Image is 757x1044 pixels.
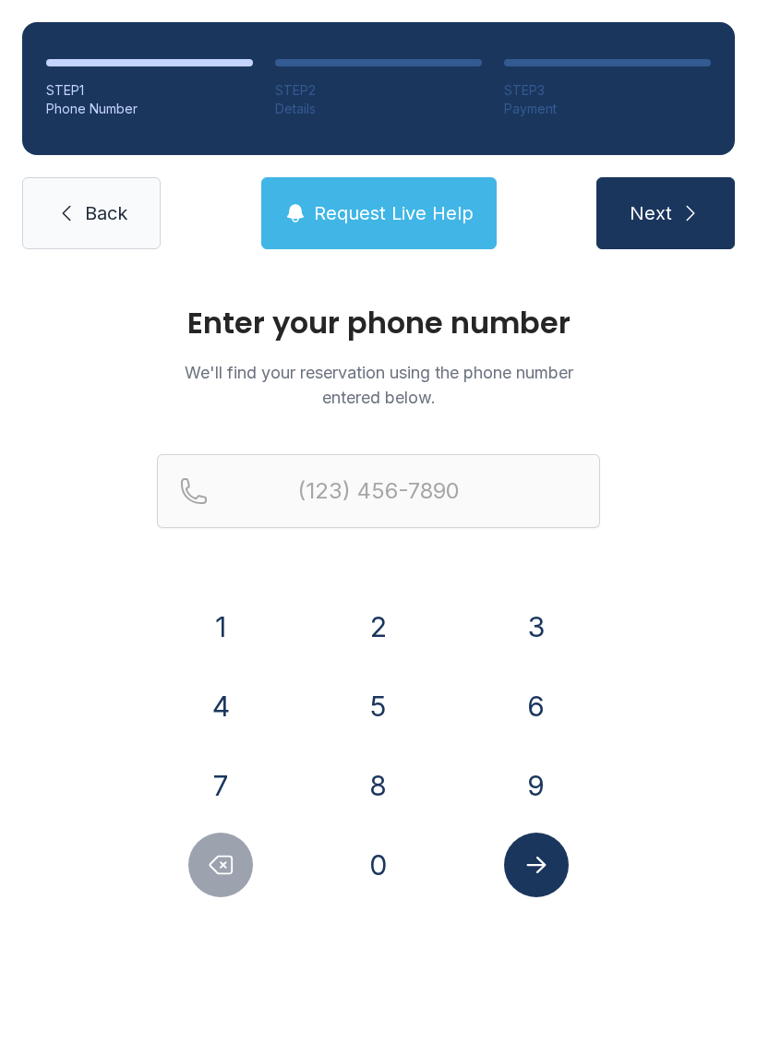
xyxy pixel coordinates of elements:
[85,200,127,226] span: Back
[46,81,253,100] div: STEP 1
[346,753,411,818] button: 8
[314,200,474,226] span: Request Live Help
[346,674,411,738] button: 5
[504,674,569,738] button: 6
[188,674,253,738] button: 4
[157,360,600,410] p: We'll find your reservation using the phone number entered below.
[630,200,672,226] span: Next
[46,100,253,118] div: Phone Number
[346,833,411,897] button: 0
[504,594,569,659] button: 3
[157,308,600,338] h1: Enter your phone number
[504,100,711,118] div: Payment
[157,454,600,528] input: Reservation phone number
[275,100,482,118] div: Details
[346,594,411,659] button: 2
[188,594,253,659] button: 1
[504,753,569,818] button: 9
[275,81,482,100] div: STEP 2
[188,753,253,818] button: 7
[504,833,569,897] button: Submit lookup form
[504,81,711,100] div: STEP 3
[188,833,253,897] button: Delete number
